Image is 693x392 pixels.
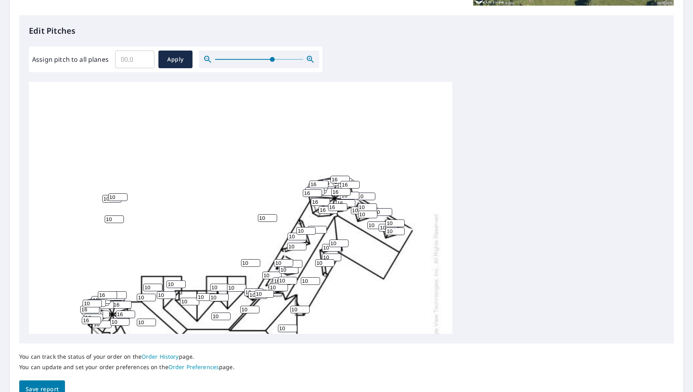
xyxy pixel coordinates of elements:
[168,363,219,371] a: Order Preferences
[165,55,186,65] span: Apply
[158,51,192,68] button: Apply
[29,25,664,37] p: Edit Pitches
[115,48,154,71] input: 00.0
[142,353,179,360] a: Order History
[19,364,235,371] p: You can update and set your order preferences on the page.
[19,353,235,360] p: You can track the status of your order on the page.
[32,55,109,64] label: Assign pitch to all planes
